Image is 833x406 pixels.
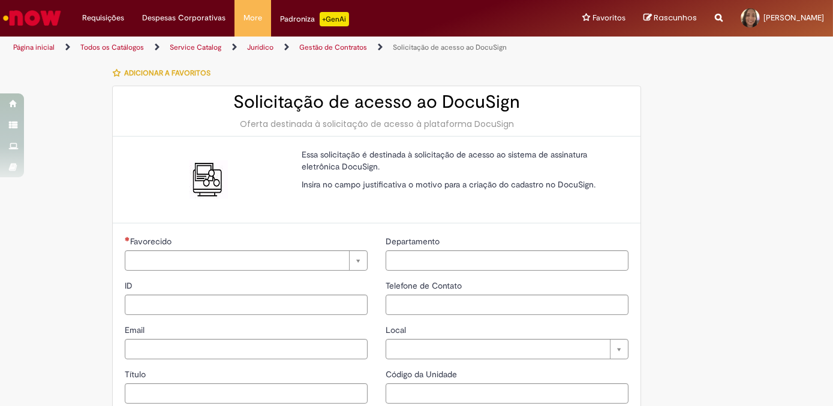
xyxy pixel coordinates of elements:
h2: Solicitação de acesso ao DocuSign [125,92,628,112]
a: Todos os Catálogos [80,43,144,52]
span: Necessários [125,237,130,241]
p: +GenAi [320,12,349,26]
input: Email [125,339,368,359]
input: Código da Unidade [386,383,628,404]
button: Adicionar a Favoritos [112,60,217,86]
input: ID [125,295,368,315]
span: Favoritos [593,12,625,24]
span: Adicionar a Favoritos [124,68,210,78]
div: Oferta destinada à solicitação de acesso à plataforma DocuSign [125,118,628,130]
a: Gestão de Contratos [299,43,367,52]
a: Jurídico [247,43,273,52]
span: ID [125,280,135,291]
a: Página inicial [13,43,55,52]
img: ServiceNow [1,6,63,30]
span: Local [386,325,408,335]
span: Departamento [386,236,442,247]
span: Requisições [82,12,124,24]
a: Rascunhos [643,13,697,24]
input: Departamento [386,250,628,271]
span: Título [125,369,148,380]
img: Solicitação de acesso ao DocuSign [190,160,228,199]
p: Essa solicitação é destinada à solicitação de acesso ao sistema de assinatura eletrônica DocuSign. [302,149,620,172]
span: Telefone de Contato [386,280,464,291]
span: Necessários - Favorecido [130,236,174,247]
a: Service Catalog [170,43,221,52]
span: Rascunhos [654,12,697,23]
input: Telefone de Contato [386,295,628,315]
span: Despesas Corporativas [142,12,225,24]
span: [PERSON_NAME] [763,13,824,23]
a: Limpar campo Favorecido [125,250,368,271]
a: Limpar campo Local [386,339,628,359]
ul: Trilhas de página [9,37,546,59]
div: Padroniza [280,12,349,26]
a: Solicitação de acesso ao DocuSign [393,43,507,52]
p: Insira no campo justificativa o motivo para a criação do cadastro no DocuSign. [302,178,620,190]
span: More [243,12,262,24]
span: Email [125,325,147,335]
input: Título [125,383,368,404]
span: Código da Unidade [386,369,459,380]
